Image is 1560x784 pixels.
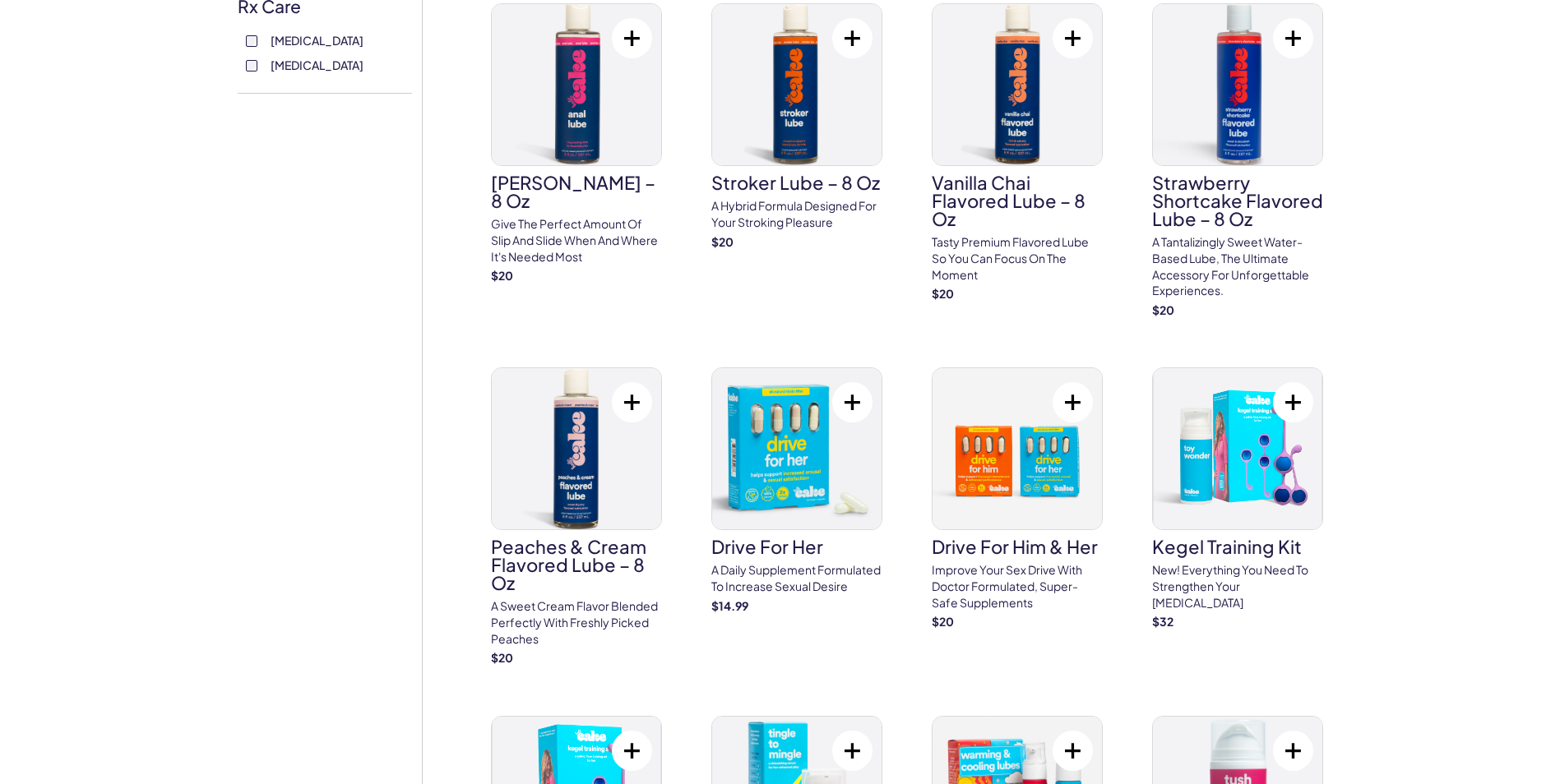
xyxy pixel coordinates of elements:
h3: Strawberry Shortcake Flavored Lube – 8 oz [1152,173,1323,228]
a: drive for him & herdrive for him & herImprove your sex drive with doctor formulated, super-safe s... [932,367,1103,630]
img: Stroker Lube – 8 oz [712,4,882,165]
p: A sweet cream flavor blended perfectly with freshly picked peaches [491,598,662,647]
h3: Peaches & Cream Flavored Lube – 8 oz [491,537,662,592]
strong: $ 20 [932,614,954,629]
a: Vanilla Chai Flavored Lube – 8 ozVanilla Chai Flavored Lube – 8 ozTasty premium flavored lube so ... [932,3,1103,302]
span: [MEDICAL_DATA] [271,30,363,51]
input: [MEDICAL_DATA] [246,60,257,71]
p: Give the perfect amount of slip and slide when and where it's needed most [491,216,662,265]
h3: drive for him & her [932,537,1103,556]
h3: Vanilla Chai Flavored Lube – 8 oz [932,173,1103,228]
img: drive for her [712,368,882,529]
p: Improve your sex drive with doctor formulated, super-safe supplements [932,562,1103,611]
a: drive for herdrive for herA daily supplement formulated to increase sexual desire$14.99 [711,367,882,614]
img: drive for him & her [933,368,1102,529]
img: Anal Lube – 8 oz [492,4,661,165]
a: Stroker Lube – 8 ozStroker Lube – 8 ozA hybrid formula designed for your stroking pleasure$20 [711,3,882,250]
a: Peaches & Cream Flavored Lube – 8 ozPeaches & Cream Flavored Lube – 8 ozA sweet cream flavor blen... [491,367,662,666]
a: Anal Lube – 8 oz[PERSON_NAME] – 8 ozGive the perfect amount of slip and slide when and where it's... [491,3,662,284]
h3: Kegel Training Kit [1152,537,1323,556]
strong: $ 20 [932,286,954,301]
strong: $ 14.99 [711,598,748,613]
a: Strawberry Shortcake Flavored Lube – 8 ozStrawberry Shortcake Flavored Lube – 8 ozA tantalizingly... [1152,3,1323,318]
p: A tantalizingly sweet water-based lube, the ultimate accessory for unforgettable experiences. [1152,234,1323,298]
h3: drive for her [711,537,882,556]
a: Kegel Training KitKegel Training KitNew! Everything you need to strengthen your [MEDICAL_DATA]$32 [1152,367,1323,630]
p: New! Everything you need to strengthen your [MEDICAL_DATA] [1152,562,1323,611]
span: [MEDICAL_DATA] [271,54,363,76]
p: A hybrid formula designed for your stroking pleasure [711,198,882,230]
strong: $ 20 [1152,302,1174,317]
h3: Stroker Lube – 8 oz [711,173,882,191]
strong: $ 20 [491,650,513,665]
img: Vanilla Chai Flavored Lube – 8 oz [933,4,1102,165]
h3: [PERSON_NAME] – 8 oz [491,173,662,210]
img: Strawberry Shortcake Flavored Lube – 8 oz [1153,4,1322,165]
p: Tasty premium flavored lube so you can focus on the moment [932,234,1103,283]
p: A daily supplement formulated to increase sexual desire [711,562,882,594]
img: Peaches & Cream Flavored Lube – 8 oz [492,368,661,529]
img: Kegel Training Kit [1153,368,1322,529]
strong: $ 20 [491,268,513,283]
strong: $ 32 [1152,614,1173,629]
input: [MEDICAL_DATA] [246,35,257,47]
strong: $ 20 [711,234,734,249]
